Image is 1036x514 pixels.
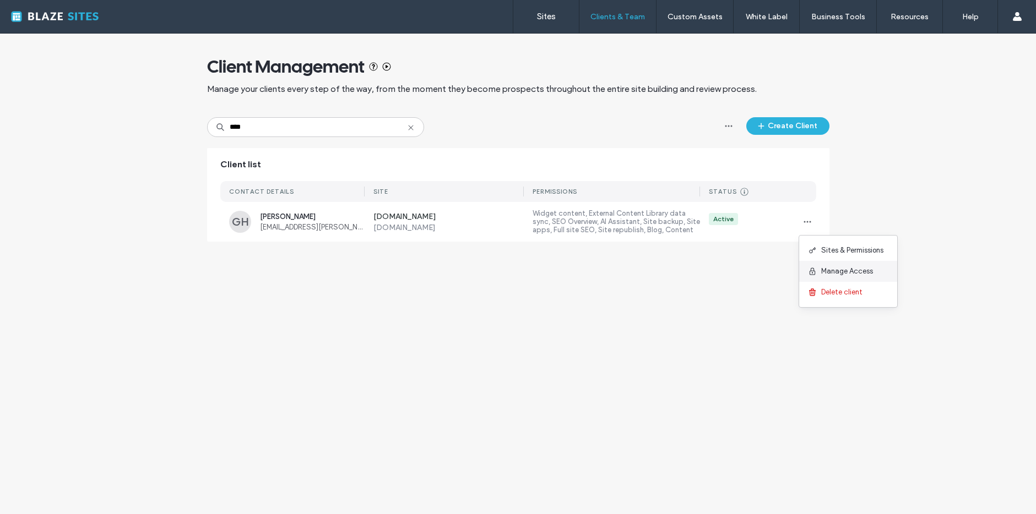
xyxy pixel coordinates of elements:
[25,8,48,18] span: Help
[821,287,863,298] span: Delete client
[110,64,118,73] img: tab_keywords_by_traffic_grey.svg
[42,65,99,72] div: Domain Overview
[260,212,365,221] span: [PERSON_NAME]
[713,214,734,224] div: Active
[962,12,979,21] label: Help
[373,188,388,195] div: SITE
[207,83,757,95] span: Manage your clients every step of the way, from the moment they become prospects throughout the e...
[122,65,186,72] div: Keywords by Traffic
[207,56,365,78] span: Client Management
[30,64,39,73] img: tab_domain_overview_orange.svg
[29,29,121,37] div: Domain: [DOMAIN_NAME]
[821,266,873,277] span: Manage Access
[746,117,829,135] button: Create Client
[533,188,577,195] div: PERMISSIONS
[709,188,737,195] div: STATUS
[668,12,723,21] label: Custom Assets
[533,209,700,234] label: Widget content, External Content Library data sync, SEO Overview, AI Assistant, Site backup, Site...
[229,188,294,195] div: CONTACT DETAILS
[229,211,251,233] div: GH
[746,12,788,21] label: White Label
[537,12,556,21] label: Sites
[821,245,883,256] span: Sites & Permissions
[373,212,524,223] label: [DOMAIN_NAME]
[811,12,865,21] label: Business Tools
[220,202,816,242] a: GH[PERSON_NAME][EMAIL_ADDRESS][PERSON_NAME][DOMAIN_NAME][DOMAIN_NAME][DOMAIN_NAME]Widget content,...
[31,18,54,26] div: v 4.0.25
[891,12,929,21] label: Resources
[18,18,26,26] img: logo_orange.svg
[260,223,365,231] span: [EMAIL_ADDRESS][PERSON_NAME][DOMAIN_NAME]
[18,29,26,37] img: website_grey.svg
[590,12,645,21] label: Clients & Team
[220,158,261,171] span: Client list
[373,223,524,232] label: [DOMAIN_NAME]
